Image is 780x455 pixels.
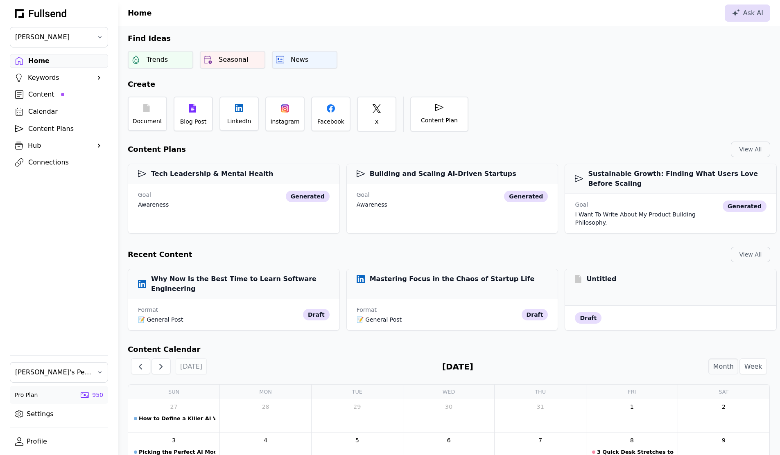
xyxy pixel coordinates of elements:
[168,385,179,399] a: Sunday
[442,360,473,373] h2: [DATE]
[118,33,780,44] h2: Find Ideas
[738,250,763,259] div: View All
[10,435,108,448] a: Profile
[10,155,108,169] a: Connections
[28,107,103,117] div: Calendar
[303,309,330,320] div: draft
[128,344,770,355] h2: Content Calendar
[351,434,363,446] a: August 5, 2025
[10,122,108,136] a: Content Plans
[586,399,678,432] td: August 1, 2025
[138,191,169,199] div: Goal
[534,434,547,446] a: August 7, 2025
[717,401,730,413] a: August 2, 2025
[128,399,220,432] td: July 27, 2025
[15,32,91,42] span: [PERSON_NAME]
[443,434,455,446] a: August 6, 2025
[10,54,108,68] a: Home
[147,55,168,65] div: Trends
[15,367,91,377] span: [PERSON_NAME]'s Personal Team
[138,274,330,294] h3: Why Now Is the Best Time to Learn Software Engineering
[717,434,730,446] a: August 9, 2025
[723,200,766,212] div: generated
[375,118,379,126] div: X
[678,399,769,432] td: August 2, 2025
[28,73,90,83] div: Keywords
[731,142,770,157] button: View All
[575,210,719,227] div: I want to write about my product building philosophy.
[443,385,455,399] a: Wednesday
[138,169,273,179] h3: Tech Leadership & Mental Health
[131,358,150,374] button: Previous Month
[28,124,103,134] div: Content Plans
[575,312,601,324] div: draft
[575,200,719,209] div: Goal
[575,274,616,284] h3: Untitled
[259,385,272,399] a: Monday
[357,274,535,284] h3: Mastering Focus in the Chaos of Startup Life
[270,117,299,126] div: Instagram
[227,117,251,125] div: LinkedIn
[626,401,638,413] a: August 1, 2025
[220,399,312,432] td: July 28, 2025
[138,315,300,324] div: 📝 General Post
[286,191,330,202] div: generated
[708,358,738,374] button: Month
[28,90,103,99] div: Content
[357,200,387,209] div: awareness
[352,385,362,399] a: Tuesday
[357,315,518,324] div: 📝 General Post
[738,145,763,153] div: View All
[260,401,272,413] a: July 28, 2025
[522,309,548,320] div: draft
[504,191,548,202] div: generated
[176,358,207,374] button: [DATE]
[138,200,169,209] div: awareness
[15,391,38,399] div: Pro Plan
[118,79,780,90] h2: Create
[92,391,103,399] div: 950
[10,88,108,101] a: Content
[357,306,518,314] div: Format
[628,385,636,399] a: Friday
[10,105,108,119] a: Calendar
[260,434,272,446] a: August 4, 2025
[534,401,547,413] a: July 31, 2025
[311,399,403,432] td: July 29, 2025
[10,362,108,383] button: [PERSON_NAME]'s Personal Team
[128,249,192,260] h2: Recent Content
[351,401,363,413] a: July 29, 2025
[421,116,458,124] div: Content Plan
[317,117,344,126] div: Facebook
[128,144,186,155] h2: Content Plans
[732,8,763,18] div: Ask AI
[168,401,180,413] a: July 27, 2025
[535,385,546,399] a: Thursday
[139,414,215,422] div: How to Define a Killer AI Value Proposition for Your Startup
[495,399,586,432] td: July 31, 2025
[180,117,207,126] div: Blog Post
[575,169,766,189] h3: Sustainable Growth: Finding What Users Love Before Scaling
[10,27,108,47] button: [PERSON_NAME]
[725,5,770,22] button: Ask AI
[128,7,151,19] h1: Home
[138,306,300,314] div: Format
[168,434,180,446] a: August 3, 2025
[291,55,308,65] div: News
[719,385,728,399] a: Saturday
[403,399,495,432] td: July 30, 2025
[731,247,770,262] button: View All
[133,117,163,125] div: Document
[739,358,767,374] button: Week
[10,407,108,421] a: Settings
[28,56,103,66] div: Home
[28,158,103,167] div: Connections
[443,401,455,413] a: July 30, 2025
[357,191,387,199] div: Goal
[151,358,171,374] button: Next Month
[626,434,638,446] a: August 8, 2025
[357,169,516,179] h3: Building and Scaling AI-Driven Startups
[219,55,248,65] div: Seasonal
